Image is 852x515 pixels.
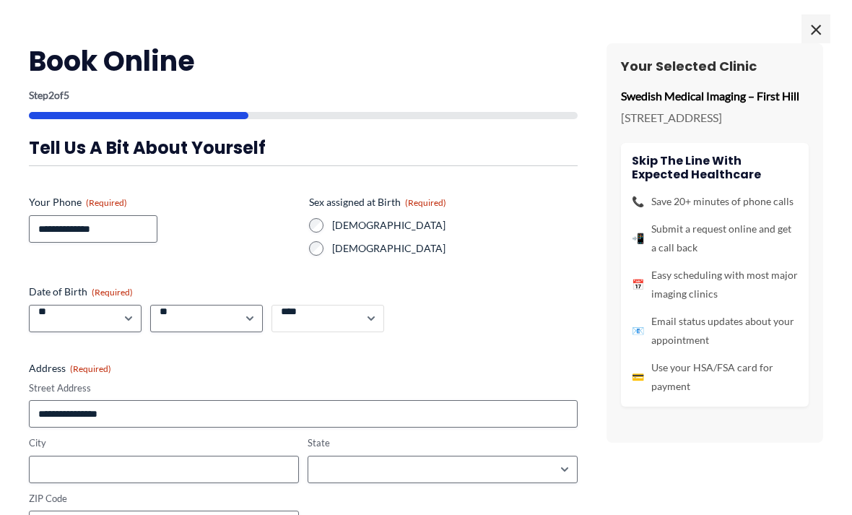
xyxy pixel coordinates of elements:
[29,436,299,450] label: City
[29,137,578,159] h3: Tell us a bit about yourself
[632,229,644,248] span: 📲
[632,192,644,211] span: 📞
[632,275,644,294] span: 📅
[29,492,299,506] label: ZIP Code
[621,85,809,107] p: Swedish Medical Imaging – First Hill
[405,197,446,208] span: (Required)
[632,321,644,340] span: 📧
[632,220,798,257] li: Submit a request online and get a call back
[86,197,127,208] span: (Required)
[621,58,809,74] h3: Your Selected Clinic
[332,241,578,256] label: [DEMOGRAPHIC_DATA]
[64,89,69,101] span: 5
[332,218,578,233] label: [DEMOGRAPHIC_DATA]
[29,43,578,79] h2: Book Online
[632,368,644,386] span: 💳
[309,195,446,209] legend: Sex assigned at Birth
[29,361,111,376] legend: Address
[29,90,578,100] p: Step of
[29,195,297,209] label: Your Phone
[70,363,111,374] span: (Required)
[632,358,798,396] li: Use your HSA/FSA card for payment
[801,14,830,43] span: ×
[632,312,798,350] li: Email status updates about your appointment
[29,381,578,395] label: Street Address
[29,285,133,299] legend: Date of Birth
[632,266,798,303] li: Easy scheduling with most major imaging clinics
[308,436,578,450] label: State
[92,287,133,298] span: (Required)
[632,192,798,211] li: Save 20+ minutes of phone calls
[632,154,798,181] h4: Skip the line with Expected Healthcare
[621,107,809,129] p: [STREET_ADDRESS]
[48,89,54,101] span: 2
